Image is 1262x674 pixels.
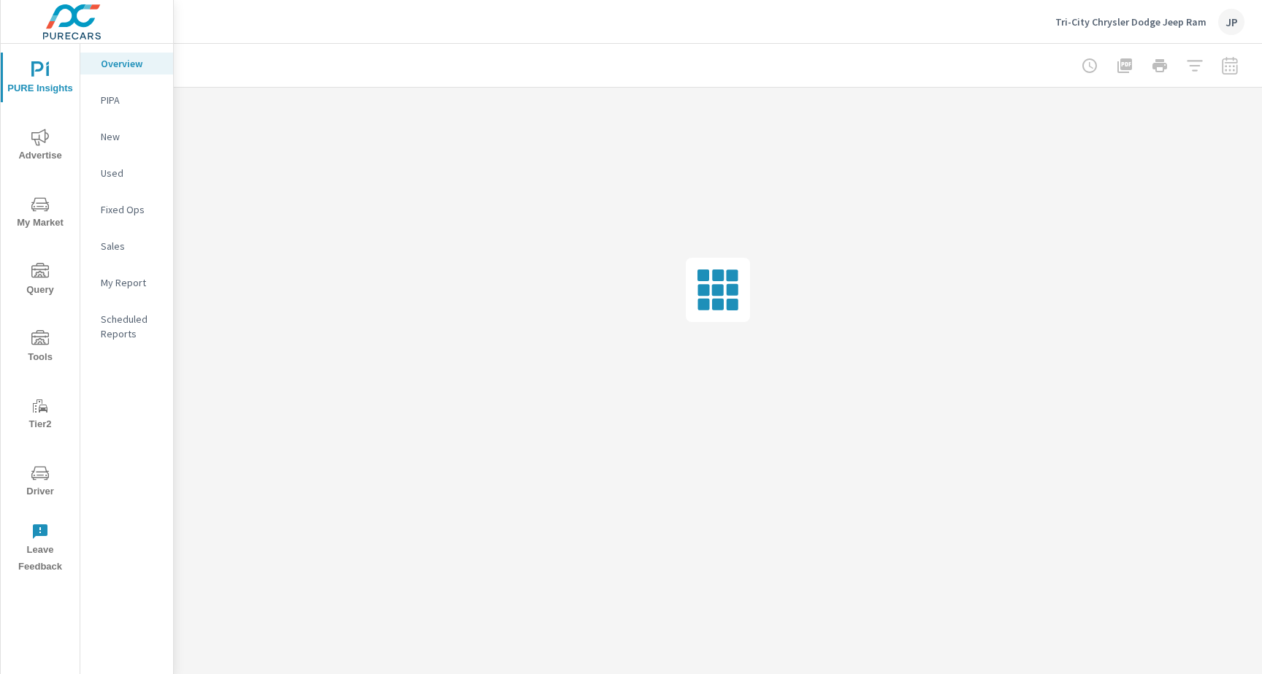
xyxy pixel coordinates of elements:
span: Query [5,263,75,299]
div: Scheduled Reports [80,308,173,345]
span: Tools [5,330,75,366]
div: My Report [80,272,173,294]
div: New [80,126,173,148]
p: My Report [101,275,161,290]
p: PIPA [101,93,161,107]
div: Sales [80,235,173,257]
span: Advertise [5,129,75,164]
p: Tri-City Chrysler Dodge Jeep Ram [1055,15,1206,28]
div: Used [80,162,173,184]
span: Tier2 [5,397,75,433]
span: My Market [5,196,75,231]
p: Sales [101,239,161,253]
p: Fixed Ops [101,202,161,217]
span: Driver [5,464,75,500]
div: Overview [80,53,173,74]
div: nav menu [1,44,80,581]
div: PIPA [80,89,173,111]
div: Fixed Ops [80,199,173,221]
p: Overview [101,56,161,71]
div: JP [1218,9,1244,35]
span: PURE Insights [5,61,75,97]
p: Used [101,166,161,180]
p: New [101,129,161,144]
p: Scheduled Reports [101,312,161,341]
span: Leave Feedback [5,523,75,575]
